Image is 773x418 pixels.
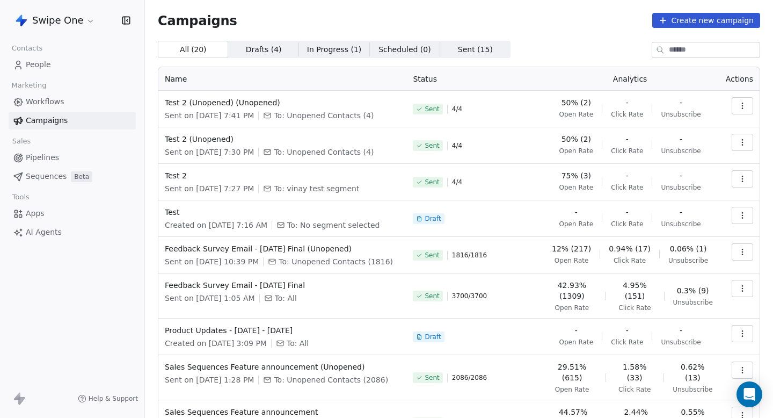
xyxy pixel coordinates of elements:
[9,205,136,222] a: Apps
[626,170,629,181] span: -
[559,183,594,192] span: Open Rate
[555,304,589,312] span: Open Rate
[425,292,439,300] span: Sent
[615,362,655,383] span: 1.58% (33)
[547,280,596,301] span: 42.93% (1309)
[165,147,254,157] span: Sent on [DATE] 7:30 PM
[719,67,760,91] th: Actions
[26,96,64,107] span: Workflows
[165,207,400,218] span: Test
[89,394,138,403] span: Help & Support
[425,251,439,260] span: Sent
[559,338,594,347] span: Open Rate
[452,292,487,300] span: 3700 / 3700
[165,243,400,254] span: Feedback Survey Email - [DATE] Final (Unopened)
[673,298,713,307] span: Unsubscribe
[614,280,655,301] span: 4.95% (151)
[559,147,594,155] span: Open Rate
[736,381,762,407] div: Open Intercom Messenger
[559,220,594,228] span: Open Rate
[165,293,255,304] span: Sent on [DATE] 1:05 AM
[452,178,462,186] span: 4 / 4
[452,141,462,150] span: 4 / 4
[452,251,487,260] span: 1816 / 1816
[165,170,400,181] span: Test 2
[165,280,400,291] span: Feedback Survey Email - [DATE] Final
[274,374,388,385] span: To: Unopened Contacts (2086)
[458,44,493,55] span: Sent ( 15 )
[78,394,138,403] a: Help & Support
[246,44,282,55] span: Drafts ( 4 )
[547,362,596,383] span: 29.51% (615)
[555,256,589,265] span: Open Rate
[611,220,643,228] span: Click Rate
[165,338,267,349] span: Created on [DATE] 3:09 PM
[71,171,92,182] span: Beta
[561,97,591,108] span: 50% (2)
[158,13,237,28] span: Campaigns
[661,110,701,119] span: Unsubscribe
[609,243,651,254] span: 0.94% (17)
[680,170,682,181] span: -
[611,110,643,119] span: Click Rate
[661,338,701,347] span: Unsubscribe
[15,14,28,27] img: Swipe%20One%20Logo%201-1.svg
[680,97,682,108] span: -
[9,112,136,129] a: Campaigns
[611,147,643,155] span: Click Rate
[452,373,487,382] span: 2086 / 2086
[406,67,541,91] th: Status
[661,183,701,192] span: Unsubscribe
[661,147,701,155] span: Unsubscribe
[680,207,682,218] span: -
[425,214,441,223] span: Draft
[307,44,362,55] span: In Progress ( 1 )
[279,256,393,267] span: To: Unopened Contacts (1816)
[287,220,380,230] span: To: No segment selected
[611,338,643,347] span: Click Rate
[668,256,708,265] span: Unsubscribe
[680,325,682,336] span: -
[7,40,47,56] span: Contacts
[618,304,651,312] span: Click Rate
[32,13,84,27] span: Swipe One
[7,77,51,93] span: Marketing
[575,207,578,218] span: -
[13,11,97,30] button: Swipe One
[611,183,643,192] span: Click Rate
[165,325,400,336] span: Product Updates - [DATE] - [DATE]
[661,220,701,228] span: Unsubscribe
[425,141,439,150] span: Sent
[275,293,297,304] span: To: All
[618,385,651,394] span: Click Rate
[9,168,136,185] a: SequencesBeta
[673,362,713,383] span: 0.62% (13)
[26,152,59,163] span: Pipelines
[452,105,462,113] span: 4 / 4
[165,362,400,372] span: Sales Sequences Feature announcement (Unopened)
[158,67,406,91] th: Name
[561,134,591,145] span: 50% (2)
[555,385,589,394] span: Open Rate
[626,97,629,108] span: -
[626,134,629,145] span: -
[559,110,594,119] span: Open Rate
[165,134,400,145] span: Test 2 (Unopened)
[673,385,712,394] span: Unsubscribe
[680,134,682,145] span: -
[652,13,760,28] button: Create new campaign
[26,208,45,219] span: Apps
[9,56,136,74] a: People
[8,189,34,205] span: Tools
[626,325,629,336] span: -
[425,373,439,382] span: Sent
[165,110,254,121] span: Sent on [DATE] 7:41 PM
[274,110,374,121] span: To: Unopened Contacts (4)
[626,207,629,218] span: -
[165,183,254,194] span: Sent on [DATE] 7:27 PM
[26,227,62,238] span: AI Agents
[575,325,578,336] span: -
[274,183,359,194] span: To: vinay test segment
[9,93,136,111] a: Workflows
[425,333,441,341] span: Draft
